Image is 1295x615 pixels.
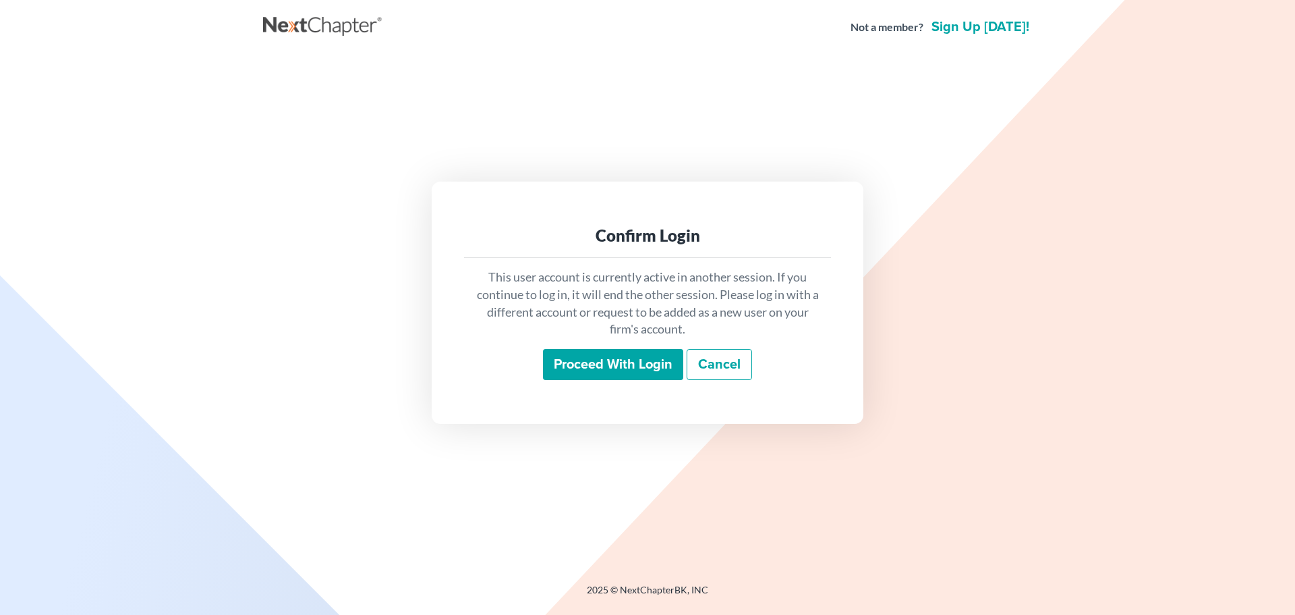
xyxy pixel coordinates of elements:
[475,225,820,246] div: Confirm Login
[851,20,923,35] strong: Not a member?
[687,349,752,380] a: Cancel
[543,349,683,380] input: Proceed with login
[929,20,1032,34] a: Sign up [DATE]!
[263,583,1032,608] div: 2025 © NextChapterBK, INC
[475,269,820,338] p: This user account is currently active in another session. If you continue to log in, it will end ...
